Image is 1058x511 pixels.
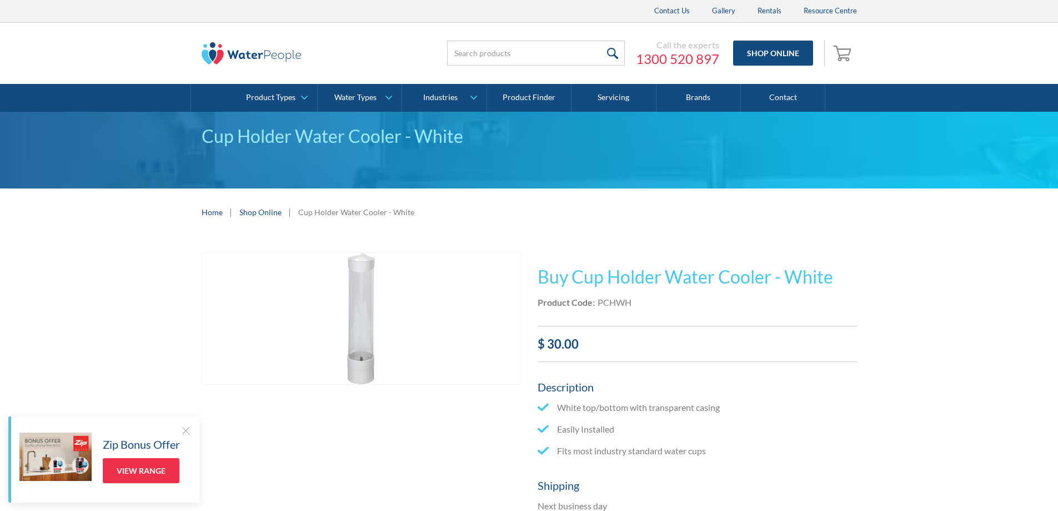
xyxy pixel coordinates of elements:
iframe: podium webchat widget prompt [869,336,1058,469]
input: Search products [447,41,625,66]
a: Contact [741,84,825,112]
div: Product Types [246,93,295,102]
a: View Range [103,458,179,483]
a: 1300 520 897 [636,51,719,67]
div: | [228,205,234,219]
h5: Description [538,379,857,395]
h5: Zip Bonus Offer [103,436,180,453]
img: shopping cart [833,44,854,62]
h5: Shipping [538,477,857,494]
strong: Product Code: [538,297,595,307]
a: Product Types [233,84,317,112]
a: Industries [402,84,486,112]
div: Water Types [334,93,377,102]
a: Shop Online [239,206,282,218]
img: Cup Holder Water Cooler - White [280,253,442,384]
img: Zip Bonus Offer [19,433,92,481]
a: Home [202,206,223,218]
iframe: podium webchat widget bubble [969,455,1058,511]
li: Easily Installed [538,423,857,436]
a: Open empty cart [830,40,857,67]
div: PCHWH [598,296,631,309]
li: Fits most industry standard water cups [538,444,857,458]
a: Servicing [571,84,656,112]
div: Industries [423,93,458,102]
div: | [287,205,293,219]
a: Brands [656,84,741,112]
a: open lightbox [202,252,521,385]
a: Product Finder [487,84,571,112]
div: Call the experts [636,39,719,51]
div: Cup Holder Water Cooler - White [202,123,857,150]
img: The Water People [202,42,302,65]
a: Water Types [318,84,402,112]
div: $ 30.00 [538,335,857,353]
h1: Buy Cup Holder Water Cooler - White [538,264,857,290]
a: Shop Online [733,41,813,66]
div: Cup Holder Water Cooler - White [298,206,414,218]
li: White top/bottom with transparent casing [538,401,857,414]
